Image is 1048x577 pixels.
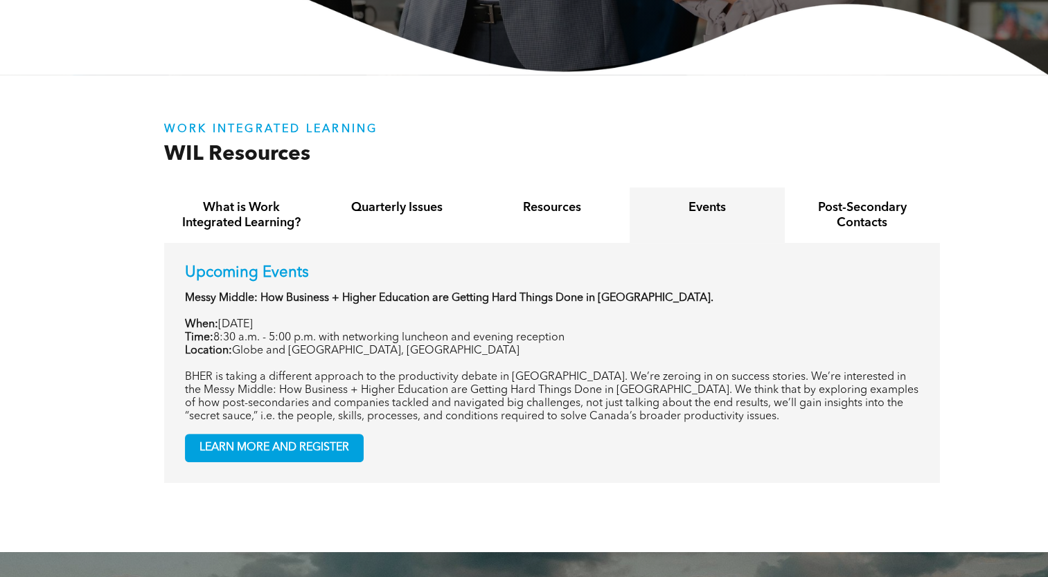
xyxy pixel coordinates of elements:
[164,124,378,135] strong: WORK INTEGRATED LEARNING
[185,345,919,358] p: Globe and [GEOGRAPHIC_DATA], [GEOGRAPHIC_DATA]
[185,319,218,330] strong: When:
[186,434,363,461] span: LEARN MORE AND REGISTER
[642,200,772,215] h4: Events
[185,371,919,423] p: BHER is taking a different approach to the productivity debate in [GEOGRAPHIC_DATA]. We’re zeroin...
[332,200,462,215] h4: Quarterly Issues
[164,144,310,165] span: WIL Resources
[177,200,307,230] h4: What is Work Integrated Learning?
[185,331,919,345] p: 8:30 a.m. - 5:00 p.m. with networking luncheon and evening reception
[185,332,213,343] strong: Time:
[185,293,713,304] strong: Messy Middle: How Business + Higher Education are Getting Hard Things Done in [GEOGRAPHIC_DATA].
[185,318,919,331] p: [DATE]
[185,434,364,462] a: LEARN MORE AND REGISTER
[797,200,927,230] h4: Post-Secondary Contacts
[185,264,919,282] p: Upcoming Events
[487,200,617,215] h4: Resources
[185,345,232,356] strong: Location:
